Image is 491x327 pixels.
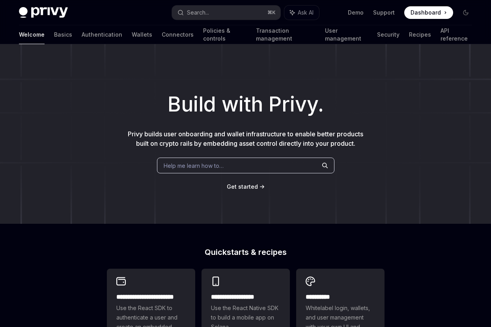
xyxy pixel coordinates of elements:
[172,6,280,20] button: Search...⌘K
[13,89,478,120] h1: Build with Privy.
[82,25,122,44] a: Authentication
[404,6,453,19] a: Dashboard
[164,162,224,170] span: Help me learn how to…
[409,25,431,44] a: Recipes
[459,6,472,19] button: Toggle dark mode
[203,25,246,44] a: Policies & controls
[132,25,152,44] a: Wallets
[348,9,364,17] a: Demo
[325,25,368,44] a: User management
[377,25,400,44] a: Security
[227,183,258,191] a: Get started
[19,25,45,44] a: Welcome
[107,248,385,256] h2: Quickstarts & recipes
[373,9,395,17] a: Support
[441,25,472,44] a: API reference
[19,7,68,18] img: dark logo
[284,6,319,20] button: Ask AI
[187,8,209,17] div: Search...
[54,25,72,44] a: Basics
[267,9,276,16] span: ⌘ K
[227,183,258,190] span: Get started
[128,130,363,147] span: Privy builds user onboarding and wallet infrastructure to enable better products built on crypto ...
[162,25,194,44] a: Connectors
[256,25,316,44] a: Transaction management
[411,9,441,17] span: Dashboard
[298,9,314,17] span: Ask AI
